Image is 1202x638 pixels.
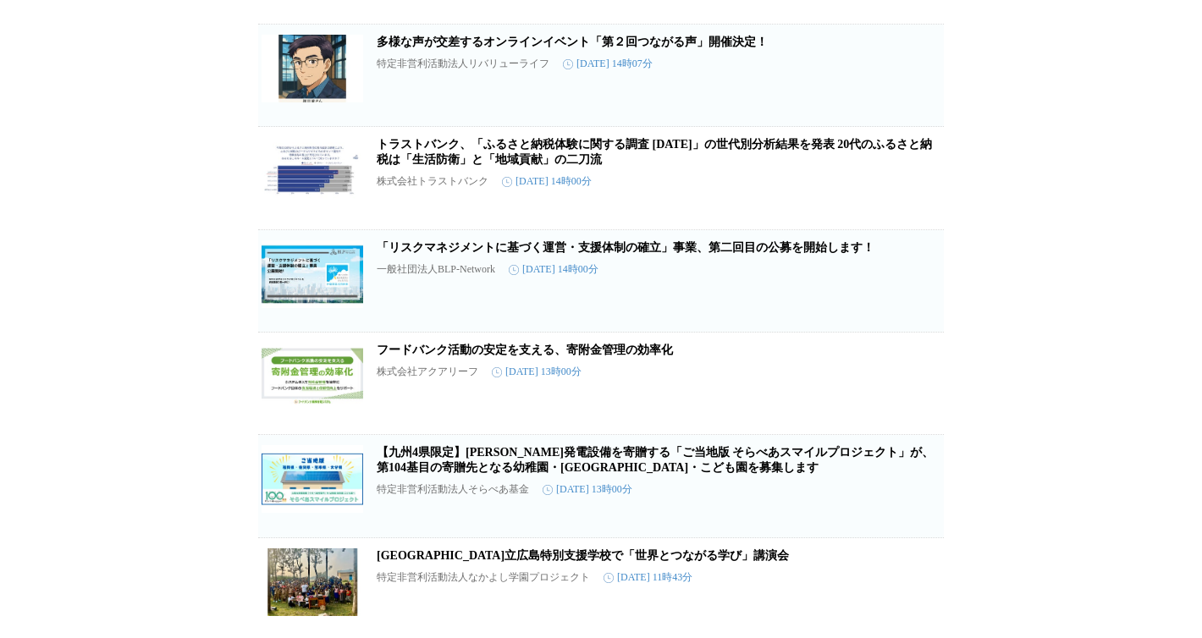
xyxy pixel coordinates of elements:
img: フードバンク活動の安定を支える、寄附金管理の効率化 [262,343,363,410]
a: 多様な声が交差するオンラインイベント「第２回つながる声」開催決定！ [377,36,768,48]
p: 株式会社トラストバンク [377,174,488,189]
img: 「リスクマネジメントに基づく運営・支援体制の確立」事業、第二回目の公募を開始します！ [262,240,363,308]
a: フードバンク活動の安定を支える、寄附金管理の効率化 [377,344,673,356]
time: [DATE] 11時43分 [604,570,692,585]
img: 広島市立広島特別支援学校で「世界とつながる学び」講演会 [262,548,363,616]
img: 【九州4県限定】太陽光発電設備を寄贈する「ご当地版 そらべあスマイルプロジェクト」が、第104基目の寄贈先となる幼稚園・保育園・こども園を募集します [262,445,363,513]
img: 多様な声が交差するオンラインイベント「第２回つながる声」開催決定！ [262,35,363,102]
p: 特定非営利活動法人リバリューライフ [377,57,549,71]
a: トラストバンク、「ふるさと納税体験に関する調査 [DATE]」の世代別分析結果を発表 20代のふるさと納税は「生活防衛」と「地域貢献」の二刀流 [377,138,932,166]
p: 特定非営利活動法人そらべあ基金 [377,482,529,497]
time: [DATE] 14時00分 [509,262,598,277]
img: トラストバンク、「ふるさと納税体験に関する調査 2025」の世代別分析結果を発表 20代のふるさと納税は「生活防衛」と「地域貢献」の二刀流 [262,137,363,205]
a: 「リスクマネジメントに基づく運営・支援体制の確立」事業、第二回目の公募を開始します！ [377,241,874,254]
time: [DATE] 14時07分 [563,57,653,71]
p: 特定非営利活動法人なかよし学園プロジェクト [377,570,590,585]
p: 一般社団法人BLP-Network [377,262,495,277]
p: 株式会社アクアリーフ [377,365,478,379]
a: 【九州4県限定】[PERSON_NAME]発電設備を寄贈する「ご当地版 そらべあスマイルプロジェクト」が、第104基目の寄贈先となる幼稚園・[GEOGRAPHIC_DATA]・こども園を募集します [377,446,934,474]
time: [DATE] 13時00分 [543,482,632,497]
time: [DATE] 13時00分 [492,365,582,379]
a: [GEOGRAPHIC_DATA]立広島特別支援学校で「世界とつながる学び」講演会 [377,549,789,562]
time: [DATE] 14時00分 [502,174,592,189]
